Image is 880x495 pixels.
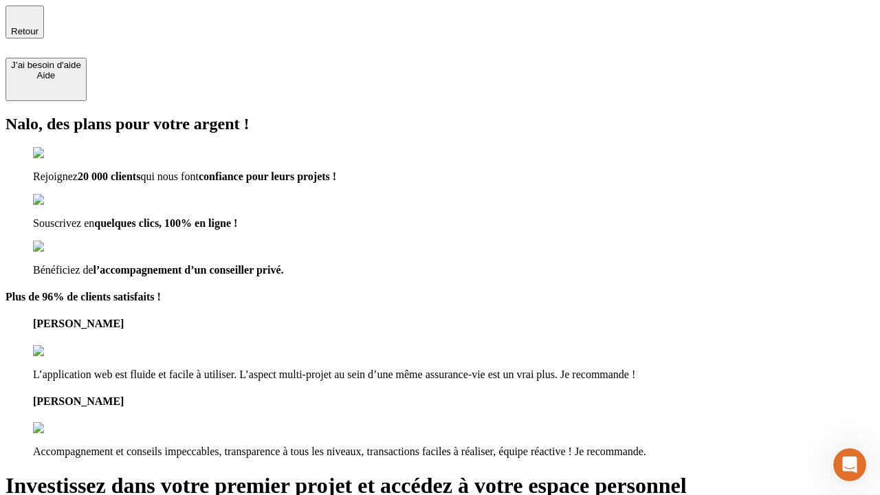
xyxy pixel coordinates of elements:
h4: [PERSON_NAME] [33,395,874,408]
p: L’application web est fluide et facile à utiliser. L’aspect multi-projet au sein d’une même assur... [33,368,874,381]
span: Souscrivez en [33,217,94,229]
span: l’accompagnement d’un conseiller privé. [93,264,284,276]
span: Retour [11,26,38,36]
img: checkmark [33,194,92,206]
h4: [PERSON_NAME] [33,318,874,330]
h2: Nalo, des plans pour votre argent ! [5,115,874,133]
h4: Plus de 96% de clients satisfaits ! [5,291,874,303]
span: Bénéficiez de [33,264,93,276]
p: Accompagnement et conseils impeccables, transparence à tous les niveaux, transactions faciles à r... [33,445,874,458]
button: J’ai besoin d'aideAide [5,58,87,101]
div: J’ai besoin d'aide [11,60,81,70]
img: checkmark [33,147,92,159]
iframe: Intercom live chat [833,448,866,481]
img: checkmark [33,241,92,253]
img: reviews stars [33,422,101,434]
span: Rejoignez [33,170,78,182]
div: Aide [11,70,81,80]
span: confiance pour leurs projets ! [199,170,336,182]
img: reviews stars [33,345,101,357]
span: qui nous font [140,170,198,182]
button: Retour [5,5,44,38]
span: quelques clics, 100% en ligne ! [94,217,237,229]
span: 20 000 clients [78,170,141,182]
